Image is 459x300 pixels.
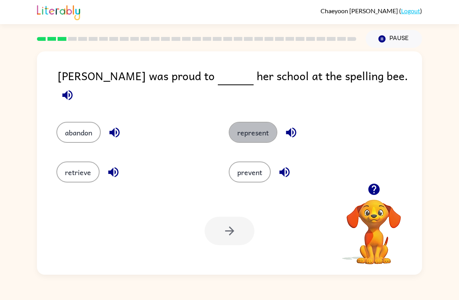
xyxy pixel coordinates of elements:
button: retrieve [56,161,100,182]
button: Pause [366,30,422,48]
div: [PERSON_NAME] was proud to her school at the spelling bee. [58,67,422,106]
button: represent [229,122,277,143]
button: abandon [56,122,101,143]
button: prevent [229,161,271,182]
img: Literably [37,3,80,20]
span: Chaeyoon [PERSON_NAME] [321,7,399,14]
a: Logout [401,7,420,14]
div: ( ) [321,7,422,14]
video: Your browser must support playing .mp4 files to use Literably. Please try using another browser. [335,188,413,265]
